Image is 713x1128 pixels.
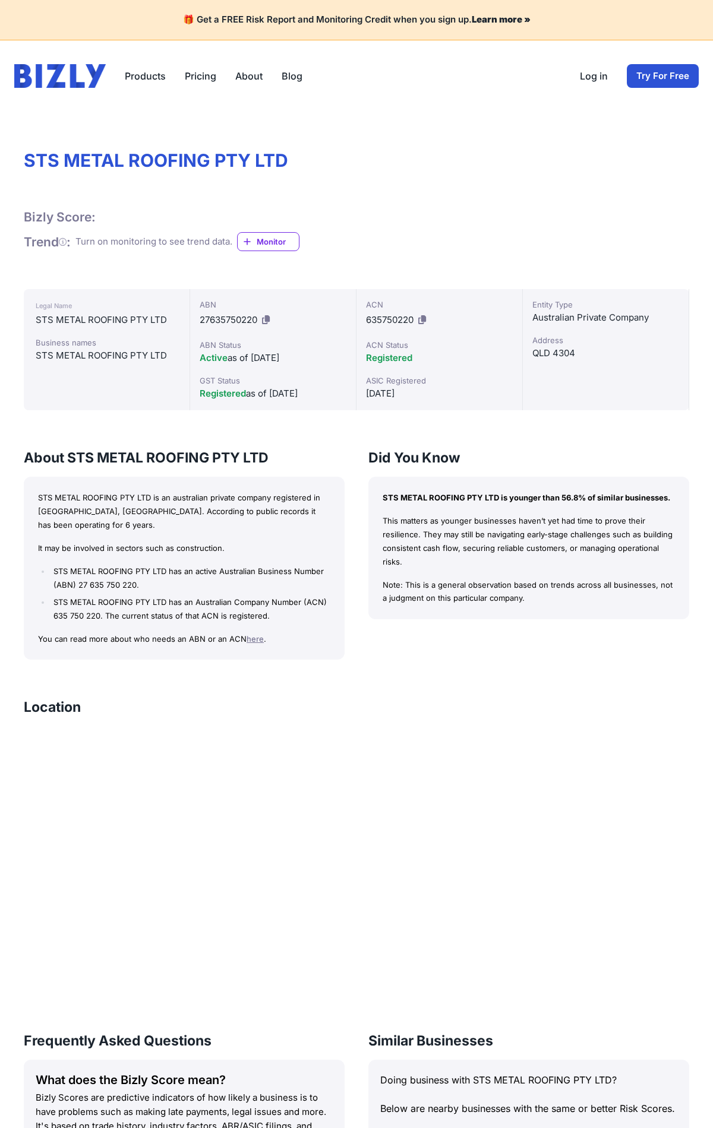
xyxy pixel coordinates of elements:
[200,339,346,351] div: ABN Status
[36,313,178,327] div: STS METAL ROOFING PTY LTD
[282,69,302,83] a: Blog
[24,1031,345,1050] h3: Frequently Asked Questions
[14,14,699,26] h4: 🎁 Get a FREE Risk Report and Monitoring Credit when you sign up.
[368,1031,689,1050] h3: Similar Businesses
[200,314,257,325] span: 27635750220
[24,698,81,717] h3: Location
[200,299,346,310] div: ABN
[366,299,513,310] div: ACN
[237,232,299,251] a: Monitor
[38,541,330,555] p: It may be involved in sectors such as construction.
[200,352,228,363] span: Active
[36,1072,333,1088] div: What does the Bizly Score mean?
[38,632,330,646] p: You can read more about who needs an ABN or an ACN .
[38,491,330,531] p: STS METAL ROOFING PTY LTD is an australian private company registered in [GEOGRAPHIC_DATA], [GEOG...
[383,491,675,505] p: STS METAL ROOFING PTY LTD is younger than 56.8% of similar businesses.
[51,565,330,592] li: STS METAL ROOFING PTY LTD has an active Australian Business Number (ABN) 27 635 750 220.
[24,209,96,225] h1: Bizly Score:
[75,235,232,249] div: Turn on monitoring to see trend data.
[580,69,608,83] a: Log in
[532,310,679,325] div: Australian Private Company
[235,69,263,83] a: About
[472,14,531,25] a: Learn more »
[185,69,216,83] a: Pricing
[51,595,330,623] li: STS METAL ROOFING PTY LTD has an Australian Company Number (ACN) 635 750 220. The current status ...
[24,150,689,171] h1: STS METAL ROOFING PTY LTD
[366,375,513,386] div: ASIC Registered
[200,386,346,401] div: as of [DATE]
[368,448,689,467] h3: Did You Know
[366,314,414,325] span: 635750220
[532,346,679,360] div: QLD 4304
[125,69,166,83] button: Products
[380,1100,677,1117] p: Below are nearby businesses with the same or better Risk Scores.
[383,578,675,606] p: Note: This is a general observation based on trends across all businesses, not a judgment on this...
[380,1072,677,1088] p: Doing business with STS METAL ROOFING PTY LTD?
[383,514,675,568] p: This matters as younger businesses haven’t yet had time to prove their resilience. They may still...
[36,337,178,348] div: Business names
[247,634,264,644] a: here
[532,299,679,310] div: Entity Type
[24,234,71,250] h1: Trend :
[36,299,178,313] div: Legal Name
[366,339,513,351] div: ACN Status
[366,352,412,363] span: Registered
[200,388,246,399] span: Registered
[24,448,345,467] h3: About STS METAL ROOFING PTY LTD
[200,351,346,365] div: as of [DATE]
[200,375,346,386] div: GST Status
[257,236,299,248] span: Monitor
[532,334,679,346] div: Address
[627,64,699,88] a: Try For Free
[36,348,178,363] div: STS METAL ROOFING PTY LTD
[366,386,513,401] div: [DATE]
